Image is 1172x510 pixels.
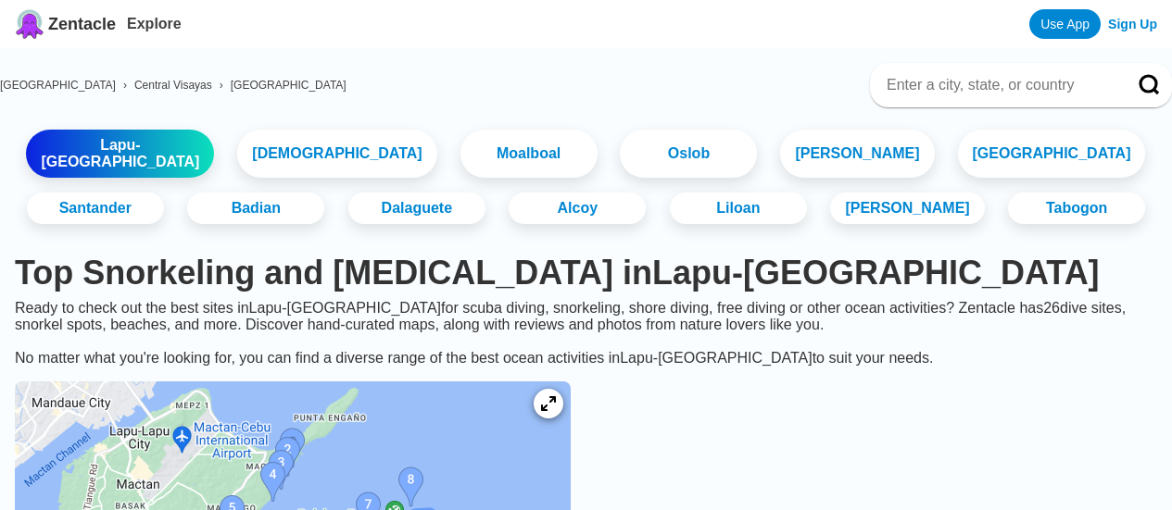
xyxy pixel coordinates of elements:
[509,193,646,224] a: Alcoy
[26,130,214,178] a: Lapu-[GEOGRAPHIC_DATA]
[27,193,164,224] a: Santander
[237,130,436,178] a: [DEMOGRAPHIC_DATA]
[134,79,212,92] a: Central Visayas
[15,254,1157,292] h1: Top Snorkeling and [MEDICAL_DATA] in Lapu-[GEOGRAPHIC_DATA]
[670,193,807,224] a: Liloan
[48,15,116,34] span: Zentacle
[620,130,757,178] a: Oslob
[348,193,485,224] a: Dalaguete
[187,193,324,224] a: Badian
[127,16,182,31] a: Explore
[15,9,116,39] a: Zentacle logoZentacle
[958,130,1146,178] a: [GEOGRAPHIC_DATA]
[1108,17,1157,31] a: Sign Up
[830,193,984,224] a: [PERSON_NAME]
[1008,193,1145,224] a: Tabogon
[231,79,347,92] a: [GEOGRAPHIC_DATA]
[885,76,1113,94] input: Enter a city, state, or country
[780,130,934,178] a: [PERSON_NAME]
[1029,9,1101,39] a: Use App
[460,130,598,178] a: Moalboal
[220,79,223,92] span: ›
[123,79,127,92] span: ›
[15,9,44,39] img: Zentacle logo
